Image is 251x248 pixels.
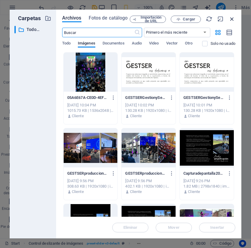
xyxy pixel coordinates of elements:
div: [DATE] 10:02 PM [125,103,172,108]
p: GESTSERGestionyServicios2025-1oCFbwsrrqFZkBbBSKcO8w.jpg [183,95,224,100]
div: [DATE] 9:26 PM [183,178,230,184]
div: [DATE] 9:56 PM [67,178,114,184]
p: GESTSERproducciondeeventos06-Q3X9Mp5yRhM7lc_bVLbPOA.jpg [67,171,108,176]
span: Imágenes [78,40,95,48]
span: Fotos de catálogo [89,14,128,22]
p: GESTSERGestionyServicios2025-PoF96hhgvtcPwWbohERotQ.jpg [125,95,166,100]
button: Importación de URL [130,16,166,23]
div: 308.63 KB | 1920x1080 | image/jpeg [67,184,114,189]
button: Cargar [171,16,201,23]
span: Audio [132,40,142,48]
div: 130.28 KB | 1920x1080 | image/jpeg [125,108,172,113]
p: Cliente [72,189,84,194]
p: Cliente [188,113,200,119]
span: Vector [166,40,178,48]
div: [DATE] 9:56 PM [125,178,172,184]
div: 402.1 KB | 1920x1080 | image/jpeg [125,184,172,189]
p: Solo muestra los archivos que no están usándose en el sitio web. Los archivos añadidos durante es... [211,41,235,46]
i: Volver a cargar [206,16,212,22]
span: Cargar [183,17,195,21]
p: Cliente [188,189,200,194]
p: Carpetas [14,14,41,22]
span: Todo [62,40,71,48]
p: Cliente [72,113,84,119]
div: Todos los archivos [14,26,40,33]
div: ​ [14,26,16,33]
i: Crear carpeta [45,15,51,22]
p: Cliente [130,189,142,194]
div: [DATE] 10:01 PM [183,103,230,108]
span: Documentos [103,40,125,48]
span: Otro [185,40,192,48]
p: GESTSERproducciondeeventos04-Vjj_AyNPgIxBBb72sRFGYw.jpg [125,171,166,176]
p: Todos los archivos [27,26,40,33]
p: Cliente [130,113,142,119]
div: 130.28 KB | 1920x1080 | image/jpeg [183,108,230,113]
p: Capturadepantalla2025-06-18alas15.22.38-olabVUsQm4v2xxP_bnSE-g.png [183,171,224,176]
div: [DATE] 10:04 PM [67,103,114,108]
p: 05A6E67A-CE0D-4EF7-8E39-9BAF2C50A805_1_102_o-KLXYHX0pWgoIqAR2NJVHAQ.jpeg [67,95,108,100]
input: Buscar [62,28,134,37]
span: Video [149,40,159,48]
div: 1.82 MB | 2798x1840 | image/png [183,184,230,189]
div: 1015.73 KB | 1536x2048 | image/jpeg [67,108,114,113]
span: Archivos [62,14,81,22]
span: Importación de URL [139,16,163,23]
